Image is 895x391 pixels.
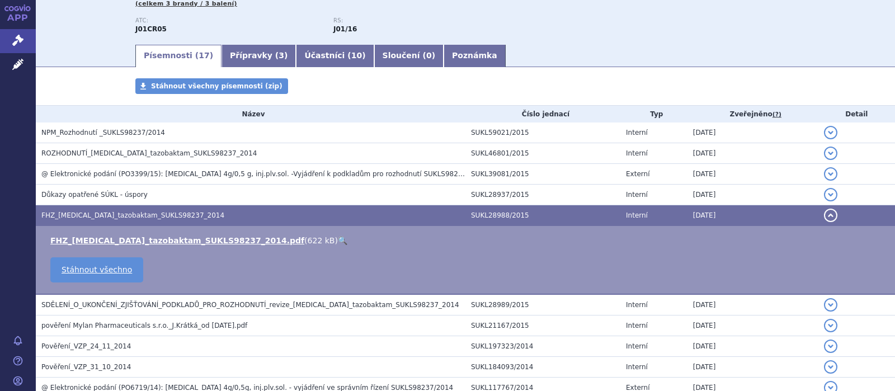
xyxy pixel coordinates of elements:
[465,106,620,123] th: Číslo jednací
[687,164,818,185] td: [DATE]
[465,185,620,205] td: SUKL28937/2015
[687,205,818,226] td: [DATE]
[333,25,357,33] strong: piperacilin sodná sůl a tazobaktam sodná sůl
[626,342,648,350] span: Interní
[308,236,335,245] span: 622 kB
[687,143,818,164] td: [DATE]
[135,17,322,24] p: ATC:
[824,298,837,312] button: detail
[824,360,837,374] button: detail
[41,301,459,309] span: SDĚLENÍ_O_UKONČENÍ_ZJIŠŤOVÁNÍ_PODKLADŮ_PRO_ROZHODNUTÍ_revize_piperacillin_tazobaktam_SUKLS98237_2014
[41,342,131,350] span: Pověření_VZP_24_11_2014
[687,336,818,357] td: [DATE]
[36,106,465,123] th: Název
[41,322,247,329] span: pověření Mylan Pharmaceuticals s.r.o._J.Krátká_od 04. 02. 2015.pdf
[824,188,837,201] button: detail
[687,315,818,336] td: [DATE]
[626,301,648,309] span: Interní
[626,211,648,219] span: Interní
[824,340,837,353] button: detail
[135,78,288,94] a: Stáhnout všechny písemnosti (zip)
[824,167,837,181] button: detail
[687,106,818,123] th: Zveřejněno
[687,123,818,143] td: [DATE]
[135,25,167,33] strong: PIPERACILIN A INHIBITOR BETA-LAKTAMASY
[279,51,284,60] span: 3
[465,164,620,185] td: SUKL39081/2015
[333,17,520,24] p: RS:
[687,294,818,315] td: [DATE]
[351,51,362,60] span: 10
[626,170,649,178] span: Externí
[824,147,837,160] button: detail
[41,129,165,136] span: NPM_Rozhodnutí _SUKLS98237/2014
[50,257,143,282] a: Stáhnout všechno
[41,149,257,157] span: ROZHODNUTÍ_piperacillin_tazobaktam_SUKLS98237_2014
[50,236,304,245] a: FHZ_[MEDICAL_DATA]_tazobaktam_SUKLS98237_2014.pdf
[465,315,620,336] td: SUKL21167/2015
[824,209,837,222] button: detail
[620,106,687,123] th: Typ
[41,363,131,371] span: Pověření_VZP_31_10_2014
[444,45,506,67] a: Poznámka
[41,211,224,219] span: FHZ_piperacillin_tazobaktam_SUKLS98237_2014
[151,82,282,90] span: Stáhnout všechny písemnosti (zip)
[465,357,620,378] td: SUKL184093/2014
[465,336,620,357] td: SUKL197323/2014
[135,45,222,67] a: Písemnosti (17)
[818,106,895,123] th: Detail
[50,235,884,246] li: ( )
[824,319,837,332] button: detail
[465,294,620,315] td: SUKL28989/2015
[465,205,620,226] td: SUKL28988/2015
[41,191,148,199] span: Důkazy opatřené SÚKL - úspory
[626,363,648,371] span: Interní
[626,322,648,329] span: Interní
[374,45,444,67] a: Sloučení (0)
[338,236,347,245] a: 🔍
[824,126,837,139] button: detail
[465,143,620,164] td: SUKL46801/2015
[426,51,432,60] span: 0
[687,357,818,378] td: [DATE]
[465,123,620,143] td: SUKL59021/2015
[626,149,648,157] span: Interní
[222,45,296,67] a: Přípravky (3)
[296,45,374,67] a: Účastníci (10)
[41,170,486,178] span: @ Elektronické podání (PO3399/15): Tazocin 4g/0,5 g, inj.plv.sol. -Vyjádření k podkladům pro rozh...
[626,191,648,199] span: Interní
[687,185,818,205] td: [DATE]
[626,129,648,136] span: Interní
[199,51,209,60] span: 17
[772,111,781,119] abbr: (?)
